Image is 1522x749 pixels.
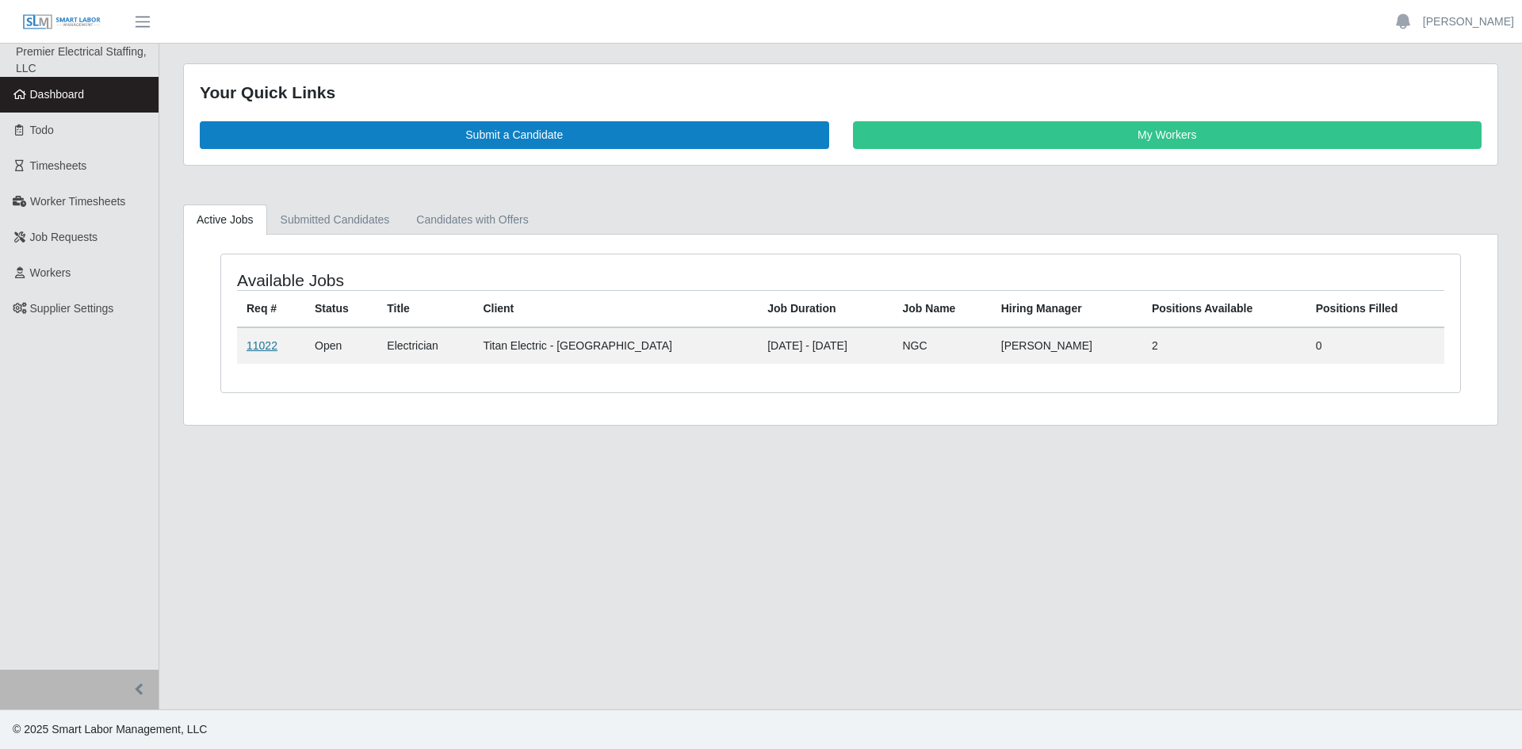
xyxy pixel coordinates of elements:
[1306,290,1444,327] th: Positions Filled
[30,88,85,101] span: Dashboard
[305,327,377,364] td: Open
[1142,290,1306,327] th: Positions Available
[13,723,207,736] span: © 2025 Smart Labor Management, LLC
[22,13,101,31] img: SLM Logo
[16,45,147,75] span: Premier Electrical Staffing, LLC
[200,121,829,149] a: Submit a Candidate
[758,327,893,364] td: [DATE] - [DATE]
[1423,13,1514,30] a: [PERSON_NAME]
[377,290,473,327] th: Title
[30,195,125,208] span: Worker Timesheets
[853,121,1482,149] a: My Workers
[30,266,71,279] span: Workers
[893,327,992,364] td: NGC
[992,327,1142,364] td: [PERSON_NAME]
[1142,327,1306,364] td: 2
[758,290,893,327] th: Job Duration
[183,204,267,235] a: Active Jobs
[237,290,305,327] th: Req #
[247,339,277,352] a: 11022
[30,231,98,243] span: Job Requests
[305,290,377,327] th: Status
[30,159,87,172] span: Timesheets
[473,290,758,327] th: Client
[893,290,992,327] th: Job Name
[403,204,541,235] a: Candidates with Offers
[992,290,1142,327] th: Hiring Manager
[200,80,1482,105] div: Your Quick Links
[237,270,726,290] h4: Available Jobs
[30,124,54,136] span: Todo
[267,204,403,235] a: Submitted Candidates
[30,302,114,315] span: Supplier Settings
[1306,327,1444,364] td: 0
[473,327,758,364] td: Titan Electric - [GEOGRAPHIC_DATA]
[377,327,473,364] td: Electrician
